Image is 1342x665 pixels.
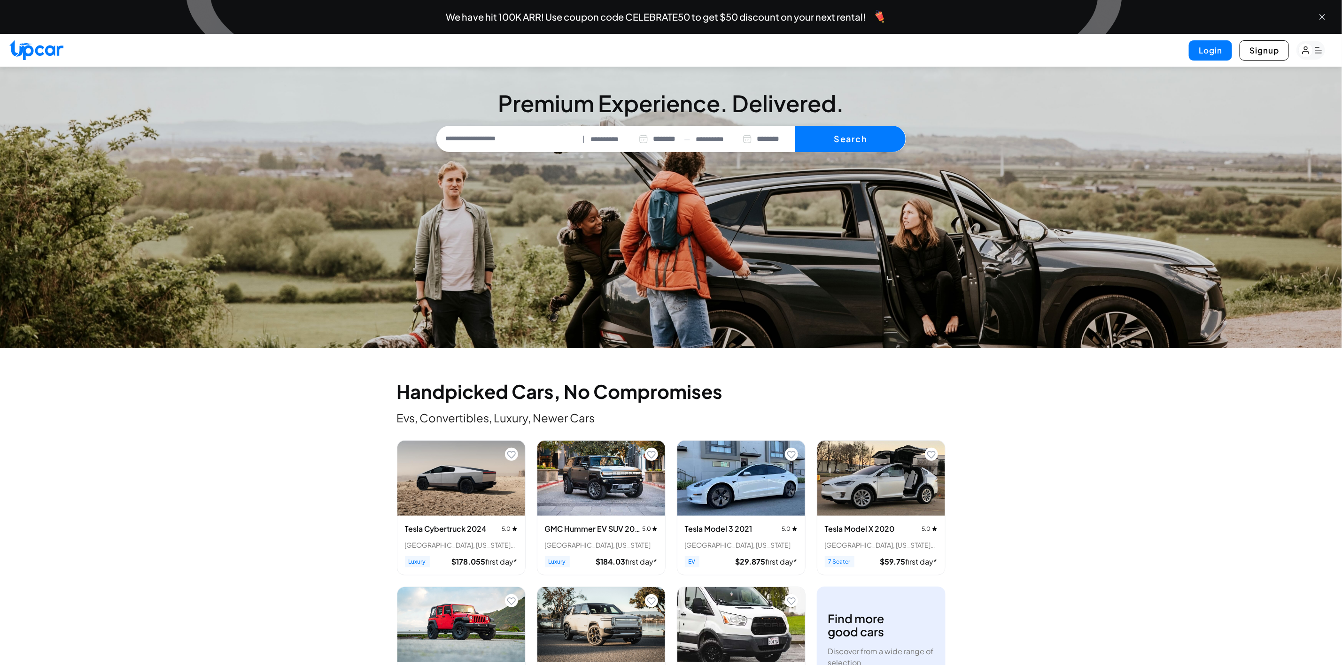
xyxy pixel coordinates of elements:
[1189,40,1232,61] button: Login
[1240,40,1289,61] button: Signup
[785,448,798,461] button: Add to favorites
[505,448,518,461] button: Add to favorites
[880,557,906,566] span: $ 59.75
[397,440,526,575] div: View details for Tesla Cybertruck 2024
[642,525,657,533] span: 5.0
[922,525,938,533] span: 5.0
[677,441,805,516] img: Tesla Model 3 2021
[825,523,895,535] h3: Tesla Model X 2020
[677,440,806,575] div: View details for Tesla Model 3 2021
[817,440,946,575] div: View details for Tesla Model X 2020
[795,126,906,152] button: Search
[684,134,690,145] span: —
[405,540,518,550] div: [GEOGRAPHIC_DATA], [US_STATE] • 3 trips
[652,526,658,531] img: star
[397,410,946,425] p: Evs, Convertibles, Luxury, Newer Cars
[792,526,798,531] img: star
[906,557,938,566] span: first day*
[537,441,665,516] img: GMC Hummer EV SUV 2024
[685,540,798,550] div: [GEOGRAPHIC_DATA], [US_STATE]
[512,526,518,531] img: star
[397,587,525,662] img: Jeep Wrangler 2017
[405,523,487,535] h3: Tesla Cybertruck 2024
[736,557,766,566] span: $ 29.875
[502,525,518,533] span: 5.0
[397,441,525,516] img: Tesla Cybertruck 2024
[537,440,666,575] div: View details for GMC Hummer EV SUV 2024
[825,540,938,550] div: [GEOGRAPHIC_DATA], [US_STATE] • 1 trips
[825,556,854,567] span: 7 Seater
[405,556,430,567] span: Luxury
[685,523,752,535] h3: Tesla Model 3 2021
[685,556,699,567] span: EV
[932,526,938,531] img: star
[766,557,798,566] span: first day*
[583,134,585,145] span: |
[645,594,658,607] button: Add to favorites
[545,556,570,567] span: Luxury
[486,557,518,566] span: first day*
[677,587,805,662] img: Ford Transit 2018
[1318,12,1327,22] button: Close banner
[828,612,884,638] h3: Find more good cars
[782,525,798,533] span: 5.0
[817,441,945,516] img: Tesla Model X 2020
[925,448,938,461] button: Add to favorites
[545,540,658,550] div: [GEOGRAPHIC_DATA], [US_STATE]
[9,40,63,60] img: Upcar Logo
[537,587,665,662] img: Rivian RS1 2023
[645,448,658,461] button: Add to favorites
[436,92,906,115] h3: Premium Experience. Delivered.
[452,557,486,566] span: $ 178.055
[785,594,798,607] button: Add to favorites
[545,523,643,535] h3: GMC Hummer EV SUV 2024
[446,12,866,22] span: We have hit 100K ARR! Use coupon code CELEBRATE50 to get $50 discount on your next rental!
[596,557,626,566] span: $ 184.03
[626,557,658,566] span: first day*
[505,594,518,607] button: Add to favorites
[397,382,946,401] h2: Handpicked Cars, No Compromises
